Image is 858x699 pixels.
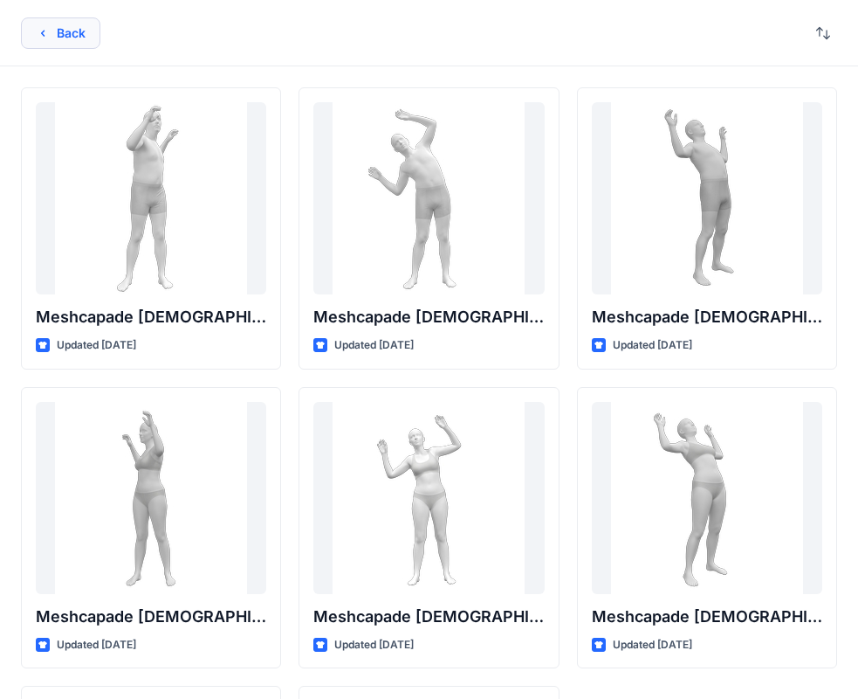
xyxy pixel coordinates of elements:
p: Meshcapade [DEMOGRAPHIC_DATA] Stretch Side To Side Animation [36,305,266,329]
p: Updated [DATE] [57,336,136,355]
a: Meshcapade Female Bend Side to Side Animation [313,402,544,594]
p: Meshcapade [DEMOGRAPHIC_DATA] Bend Forward To Back Animation [592,305,822,329]
a: Meshcapade Male Bend Side To Side Animation [313,102,544,294]
a: Meshcapade Female Bend Forward to Back Animation [592,402,822,594]
button: Back [21,17,100,49]
p: Updated [DATE] [613,636,692,654]
p: Meshcapade [DEMOGRAPHIC_DATA] Bend Forward to Back Animation [592,605,822,629]
p: Updated [DATE] [613,336,692,355]
p: Meshcapade [DEMOGRAPHIC_DATA] Bend Side to Side Animation [313,605,544,629]
p: Updated [DATE] [334,336,414,355]
a: Meshcapade Female Stretch Side To Side Animation [36,402,266,594]
p: Meshcapade [DEMOGRAPHIC_DATA] Bend Side To Side Animation [313,305,544,329]
p: Updated [DATE] [334,636,414,654]
p: Meshcapade [DEMOGRAPHIC_DATA] Stretch Side To Side Animation [36,605,266,629]
a: Meshcapade Male Bend Forward To Back Animation [592,102,822,294]
p: Updated [DATE] [57,636,136,654]
a: Meshcapade Male Stretch Side To Side Animation [36,102,266,294]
